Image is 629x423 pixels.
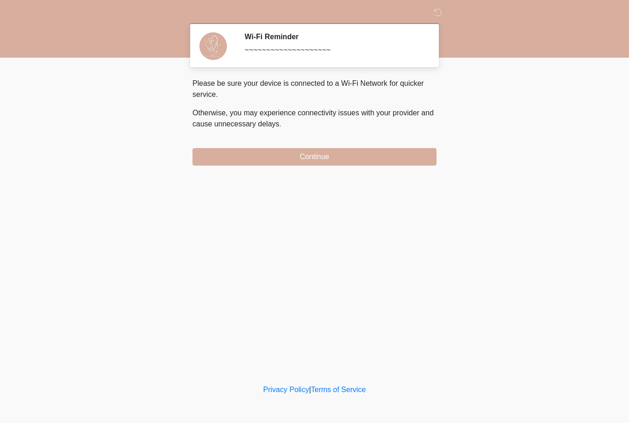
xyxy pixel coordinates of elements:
span: . [280,120,281,128]
p: Please be sure your device is connected to a Wi-Fi Network for quicker service. [192,78,437,100]
a: Terms of Service [311,386,366,393]
img: DM Studio Logo [183,7,195,18]
img: Agent Avatar [199,32,227,60]
button: Continue [192,148,437,166]
div: ~~~~~~~~~~~~~~~~~~~~ [245,45,423,56]
a: Privacy Policy [263,386,309,393]
p: Otherwise, you may experience connectivity issues with your provider and cause unnecessary delays [192,107,437,130]
h2: Wi-Fi Reminder [245,32,423,41]
a: | [309,386,311,393]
